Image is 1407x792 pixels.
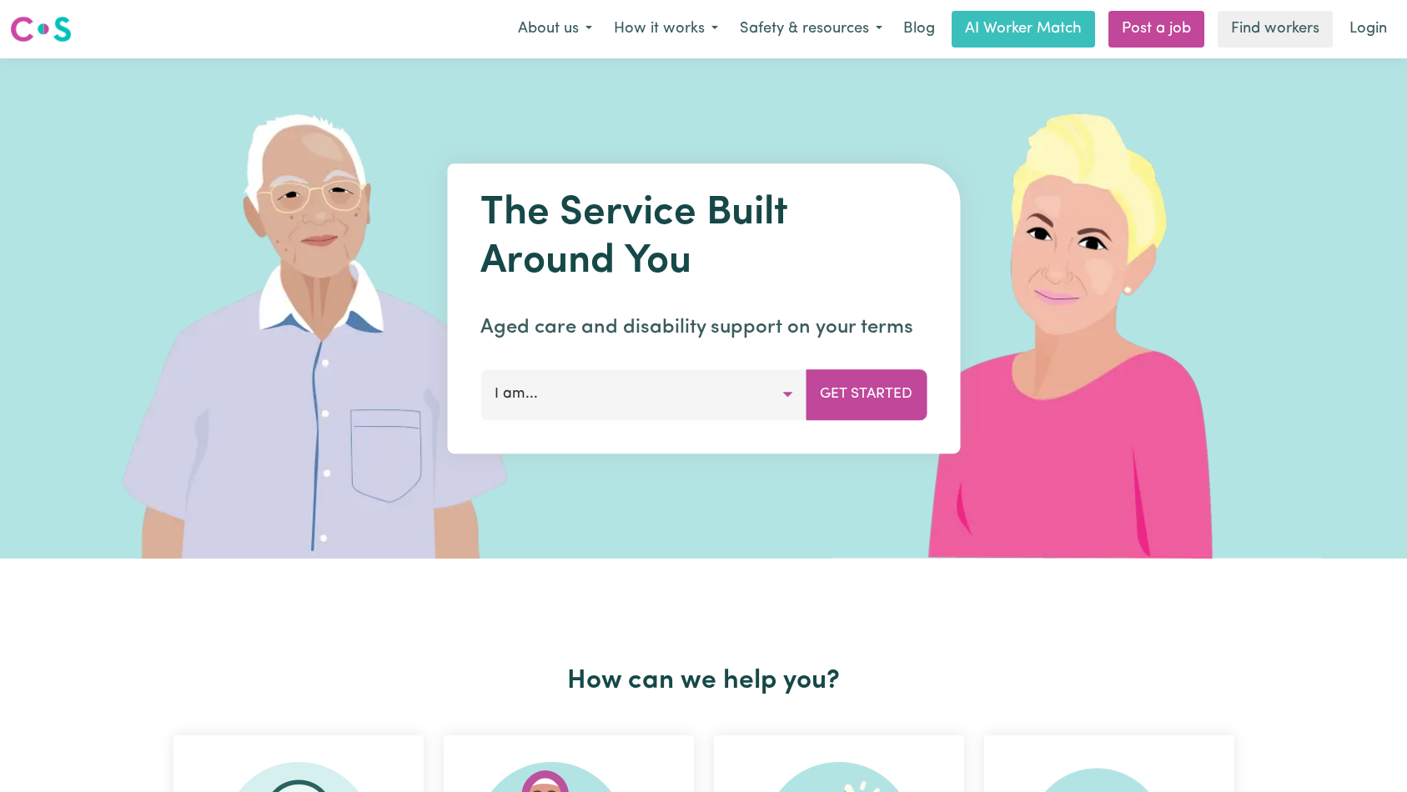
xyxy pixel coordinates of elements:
a: AI Worker Match [952,11,1095,48]
a: Post a job [1108,11,1204,48]
button: Safety & resources [729,12,893,47]
a: Login [1339,11,1397,48]
p: Aged care and disability support on your terms [480,313,927,343]
a: Find workers [1218,11,1333,48]
a: Blog [893,11,945,48]
button: Get Started [806,369,927,419]
h2: How can we help you? [163,665,1244,697]
button: About us [507,12,603,47]
button: I am... [480,369,807,419]
a: Careseekers logo [10,10,72,48]
img: Careseekers logo [10,14,72,44]
h1: The Service Built Around You [480,190,927,286]
button: How it works [603,12,729,47]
